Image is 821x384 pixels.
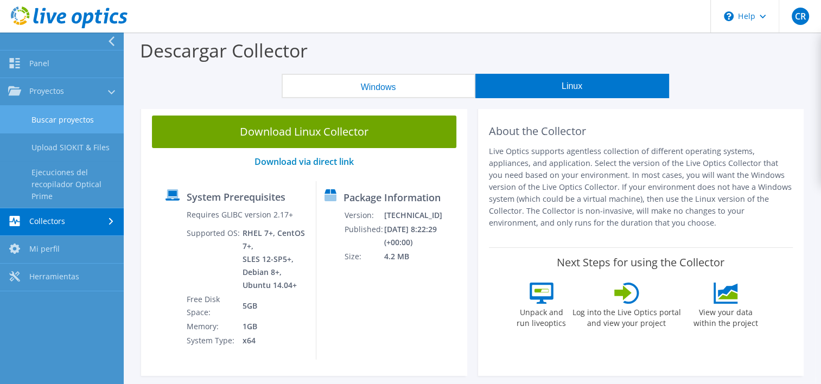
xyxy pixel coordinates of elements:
td: Free Disk Space: [186,292,241,319]
td: Supported OS: [186,226,241,292]
td: 1GB [242,319,308,334]
td: System Type: [186,334,241,348]
button: Windows [282,74,475,98]
label: Package Information [343,192,441,203]
label: View your data within the project [687,304,765,329]
label: System Prerequisites [187,191,285,202]
label: Next Steps for using the Collector [557,256,724,269]
span: CR [792,8,809,25]
td: Memory: [186,319,241,334]
p: Live Optics supports agentless collection of different operating systems, appliances, and applica... [489,145,793,229]
td: Size: [344,249,384,264]
td: RHEL 7+, CentOS 7+, SLES 12-SP5+, Debian 8+, Ubuntu 14.04+ [242,226,308,292]
h2: About the Collector [489,125,793,138]
a: Download Linux Collector [152,116,456,148]
td: [TECHNICAL_ID] [384,208,462,222]
button: Linux [475,74,669,98]
svg: \n [724,11,734,21]
label: Log into the Live Optics portal and view your project [572,304,682,329]
td: 4.2 MB [384,249,462,264]
td: Published: [344,222,384,249]
a: Download via direct link [254,156,354,168]
td: [DATE] 8:22:29 (+00:00) [384,222,462,249]
td: Version: [344,208,384,222]
td: 5GB [242,292,308,319]
label: Requires GLIBC version 2.17+ [187,209,293,220]
label: Descargar Collector [140,38,308,63]
td: x64 [242,334,308,348]
label: Unpack and run liveoptics [517,304,567,329]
